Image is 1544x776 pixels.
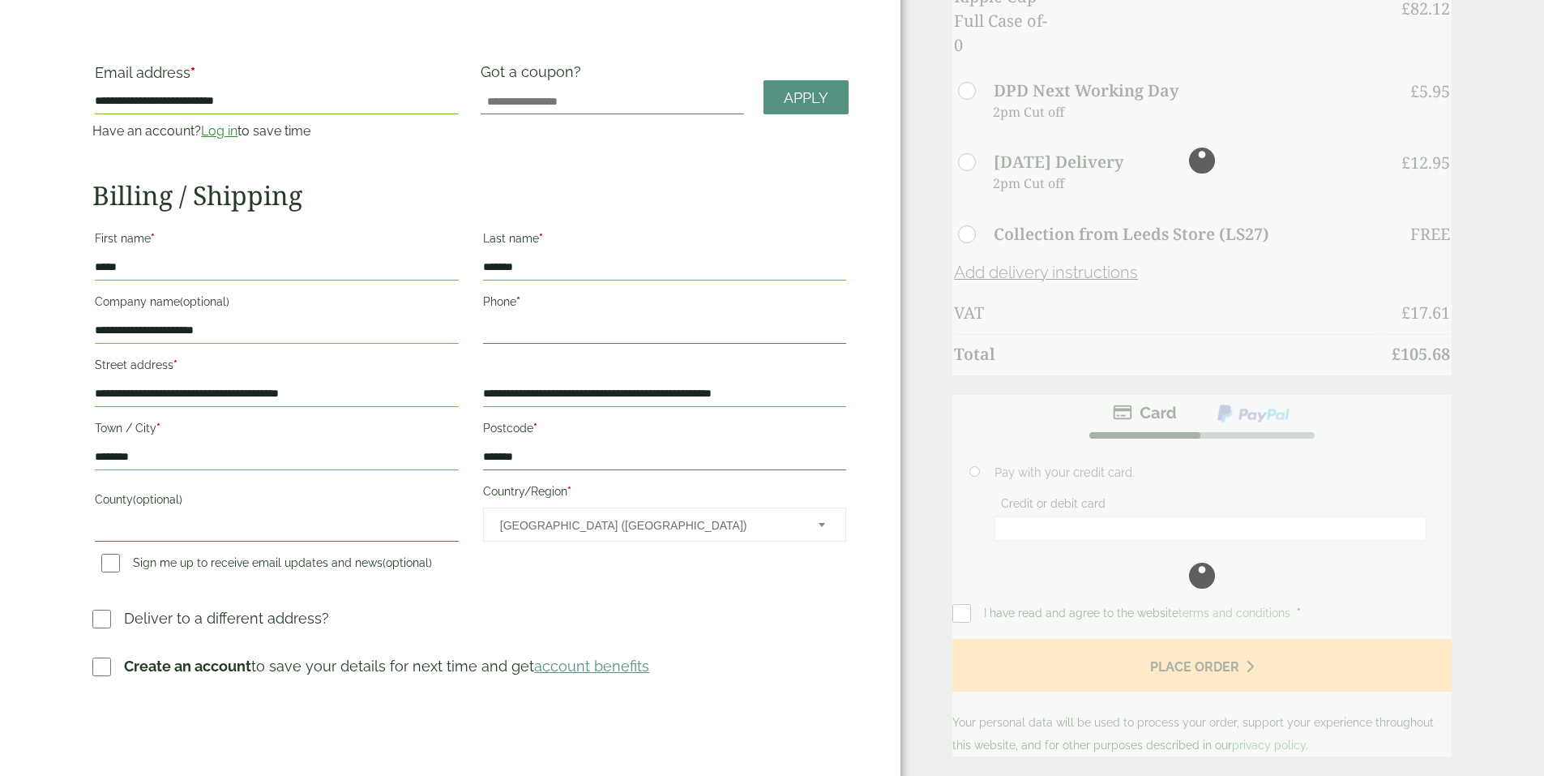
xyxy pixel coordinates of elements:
[92,180,849,211] h2: Billing / Shipping
[156,422,160,435] abbr: required
[124,607,329,629] p: Deliver to a different address?
[173,358,177,371] abbr: required
[483,417,846,444] label: Postcode
[784,89,828,107] span: Apply
[483,290,846,318] label: Phone
[483,227,846,255] label: Last name
[101,554,120,572] input: Sign me up to receive email updates and news(optional)
[124,655,649,677] p: to save your details for next time and get
[483,508,846,542] span: Country/Region
[483,480,846,508] label: Country/Region
[500,508,797,542] span: United Kingdom (UK)
[124,658,251,675] strong: Create an account
[533,422,537,435] abbr: required
[190,64,195,81] abbr: required
[95,227,458,255] label: First name
[95,417,458,444] label: Town / City
[95,354,458,381] label: Street address
[133,493,182,506] span: (optional)
[92,122,460,141] p: Have an account? to save time
[763,80,849,115] a: Apply
[95,66,458,88] label: Email address
[151,232,155,245] abbr: required
[201,123,237,139] a: Log in
[534,658,649,675] a: account benefits
[95,488,458,516] label: County
[567,485,571,498] abbr: required
[95,290,458,318] label: Company name
[539,232,543,245] abbr: required
[481,63,588,88] label: Got a coupon?
[516,295,520,308] abbr: required
[383,556,432,569] span: (optional)
[95,556,438,574] label: Sign me up to receive email updates and news
[180,295,229,308] span: (optional)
